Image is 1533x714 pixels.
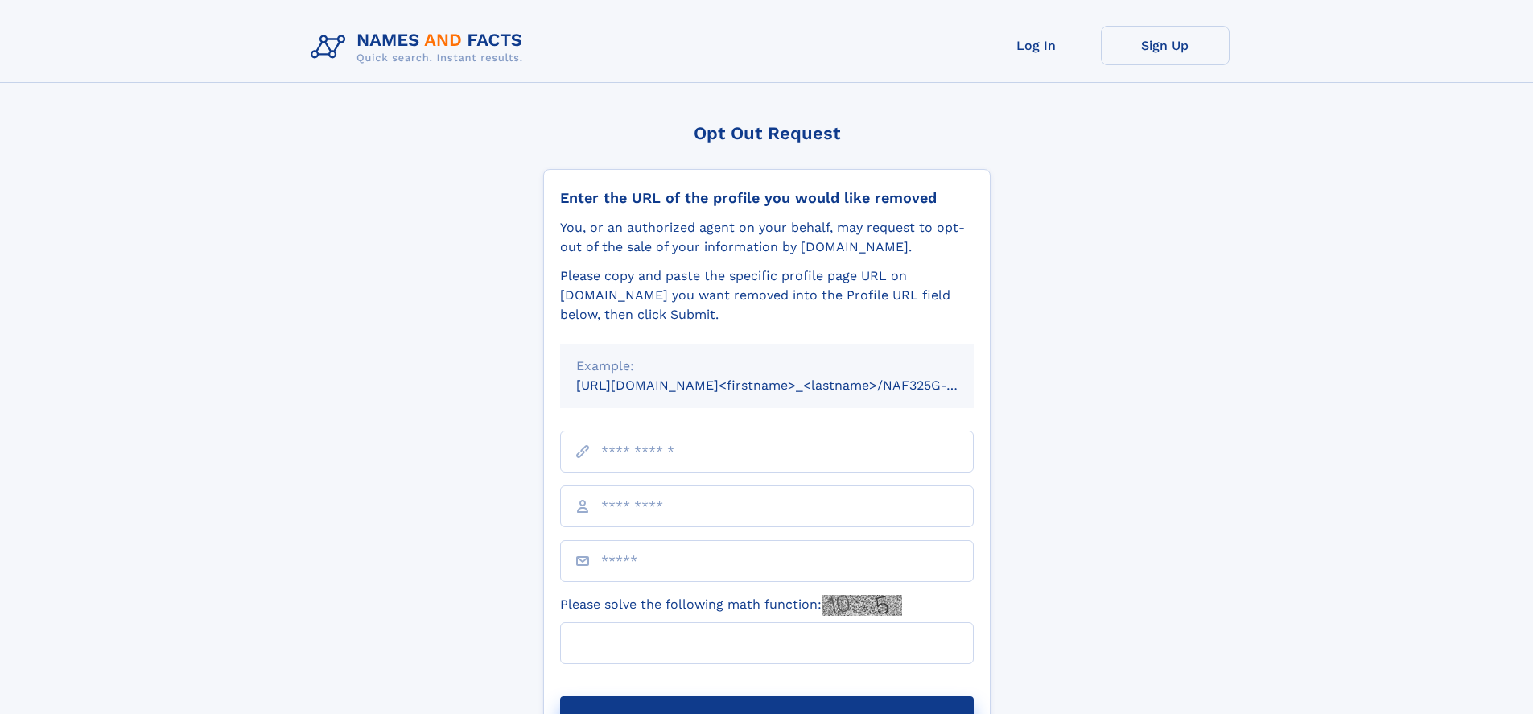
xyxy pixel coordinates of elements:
[560,266,974,324] div: Please copy and paste the specific profile page URL on [DOMAIN_NAME] you want removed into the Pr...
[576,357,958,376] div: Example:
[972,26,1101,65] a: Log In
[560,189,974,207] div: Enter the URL of the profile you would like removed
[1101,26,1230,65] a: Sign Up
[304,26,536,69] img: Logo Names and Facts
[543,123,991,143] div: Opt Out Request
[560,595,902,616] label: Please solve the following math function:
[576,378,1004,393] small: [URL][DOMAIN_NAME]<firstname>_<lastname>/NAF325G-xxxxxxxx
[560,218,974,257] div: You, or an authorized agent on your behalf, may request to opt-out of the sale of your informatio...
